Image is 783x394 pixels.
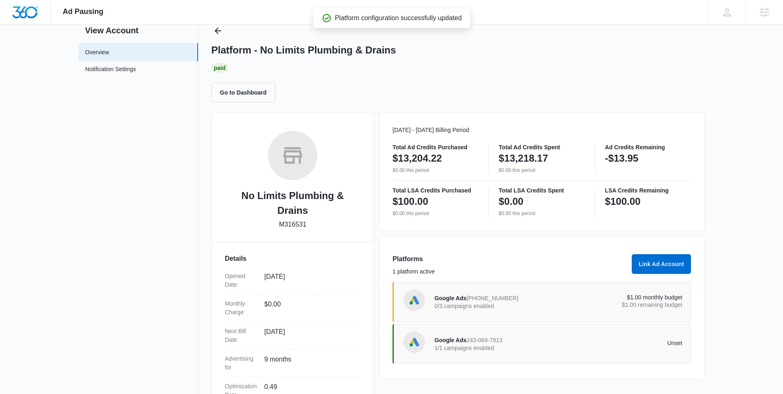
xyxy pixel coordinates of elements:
p: $13,218.17 [499,152,548,165]
p: 0/3 campaigns enabled [434,303,559,309]
dt: Next Bill Date [225,327,258,344]
dt: Monthly Charge [225,299,258,317]
h2: No Limits Plumbing & Drains [225,188,360,218]
a: Overview [85,48,109,57]
p: 1/1 campaigns enabled [434,345,559,351]
dd: 9 months [264,355,354,372]
p: $1.00 remaining budget [559,302,683,308]
p: $100.00 [605,195,641,208]
div: Monthly Charge$0.00 [225,294,360,322]
a: Notification Settings [85,65,136,76]
p: -$13.95 [605,152,638,165]
p: 1 platform active [393,267,627,276]
div: Paid [211,63,228,73]
p: Ad Credits Remaining [605,144,691,150]
p: $1.00 monthly budget [559,294,683,300]
img: Google Ads [408,336,420,348]
div: Advertising for9 months [225,350,360,377]
p: $13,204.22 [393,152,442,165]
dt: Advertising for [225,355,258,372]
div: Next Bill Date[DATE] [225,322,360,350]
h3: Details [225,254,360,264]
div: Opened Date[DATE] [225,267,360,294]
dt: Opened Date [225,272,258,289]
a: Google AdsGoogle Ads243-069-79131/1 campaigns enabledUnset [393,324,691,364]
p: Platform configuration successfully updated [335,13,462,23]
dd: $0.00 [264,299,354,317]
p: $0.00 this period [393,167,478,174]
span: 243-069-7913 [467,337,502,343]
p: $100.00 [393,195,428,208]
p: $0.00 this period [499,210,584,217]
h1: Platform - No Limits Plumbing & Drains [211,44,396,56]
span: Google Ads [434,337,467,343]
p: Total LSA Credits Purchased [393,188,478,193]
p: M316531 [279,220,307,229]
p: $0.00 this period [499,167,584,174]
p: Total Ad Credits Spent [499,144,584,150]
p: Unset [559,340,683,346]
p: Total Ad Credits Purchased [393,144,478,150]
h3: Platforms [393,254,627,264]
h2: View Account [79,24,198,37]
p: $0.00 [499,195,523,208]
a: Google AdsGoogle Ads[PHONE_NUMBER]0/3 campaigns enabled$1.00 monthly budget$1.00 remaining budget [393,282,691,322]
span: Ad Pausing [63,7,104,16]
button: Back [211,24,224,37]
p: $0.00 this period [393,210,478,217]
button: Go to Dashboard [211,83,275,102]
dd: [DATE] [264,272,354,289]
img: Google Ads [408,294,420,306]
p: LSA Credits Remaining [605,188,691,193]
a: Go to Dashboard [211,89,280,96]
dd: [DATE] [264,327,354,344]
p: [DATE] - [DATE] Billing Period [393,126,691,134]
p: Total LSA Credits Spent [499,188,584,193]
span: Google Ads [434,295,467,301]
span: [PHONE_NUMBER] [467,295,518,301]
button: Link Ad Account [632,254,691,274]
